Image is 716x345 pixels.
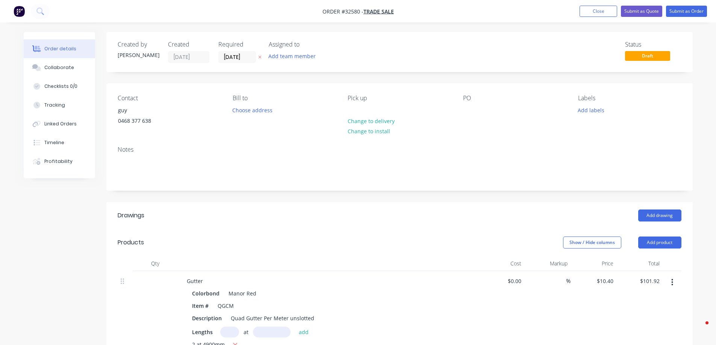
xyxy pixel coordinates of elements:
[621,6,662,17] button: Submit as Quote
[363,8,394,15] a: TRADE SALE
[118,146,681,153] div: Notes
[625,51,670,60] span: Draft
[192,328,213,336] span: Lengths
[24,58,95,77] button: Collaborate
[574,105,609,115] button: Add labels
[344,126,394,136] button: Change to install
[215,300,237,311] div: QGCM
[24,39,95,58] button: Order details
[24,96,95,114] button: Tracking
[295,327,313,337] button: add
[625,41,681,48] div: Status
[14,6,25,17] img: Factory
[24,152,95,171] button: Profitability
[118,116,180,126] div: 0468 377 638
[229,105,277,115] button: Choose address
[563,237,621,249] button: Show / Hide columns
[44,64,74,71] div: Collaborate
[269,51,320,61] button: Add team member
[118,51,159,59] div: [PERSON_NAME]
[168,41,209,48] div: Created
[118,41,159,48] div: Created by
[112,105,187,129] div: guy0468 377 638
[233,95,336,102] div: Bill to
[133,256,178,271] div: Qty
[189,313,225,324] div: Description
[189,300,212,311] div: Item #
[118,211,144,220] div: Drawings
[44,83,77,90] div: Checklists 0/0
[118,238,144,247] div: Products
[571,256,617,271] div: Price
[690,319,708,337] iframe: Intercom live chat
[638,237,681,249] button: Add product
[44,121,77,127] div: Linked Orders
[181,276,209,286] div: Gutter
[44,158,73,165] div: Profitability
[192,288,223,299] div: Colorbond
[24,133,95,152] button: Timeline
[638,209,681,221] button: Add drawing
[118,105,180,116] div: guy
[344,116,398,126] button: Change to delivery
[463,95,566,102] div: PO
[348,95,451,102] div: Pick up
[616,256,663,271] div: Total
[24,114,95,133] button: Linked Orders
[578,95,681,102] div: Labels
[566,277,571,285] span: %
[244,328,248,336] span: at
[44,139,64,146] div: Timeline
[524,256,571,271] div: Markup
[118,95,221,102] div: Contact
[580,6,617,17] button: Close
[478,256,525,271] div: Cost
[226,288,256,299] div: Manor Red
[322,8,363,15] span: Order #32580 -
[264,51,319,61] button: Add team member
[44,102,65,108] div: Tracking
[228,313,317,324] div: Quad Gutter Per Meter unslotted
[269,41,344,48] div: Assigned to
[24,77,95,96] button: Checklists 0/0
[218,41,260,48] div: Required
[44,45,76,52] div: Order details
[666,6,707,17] button: Submit as Order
